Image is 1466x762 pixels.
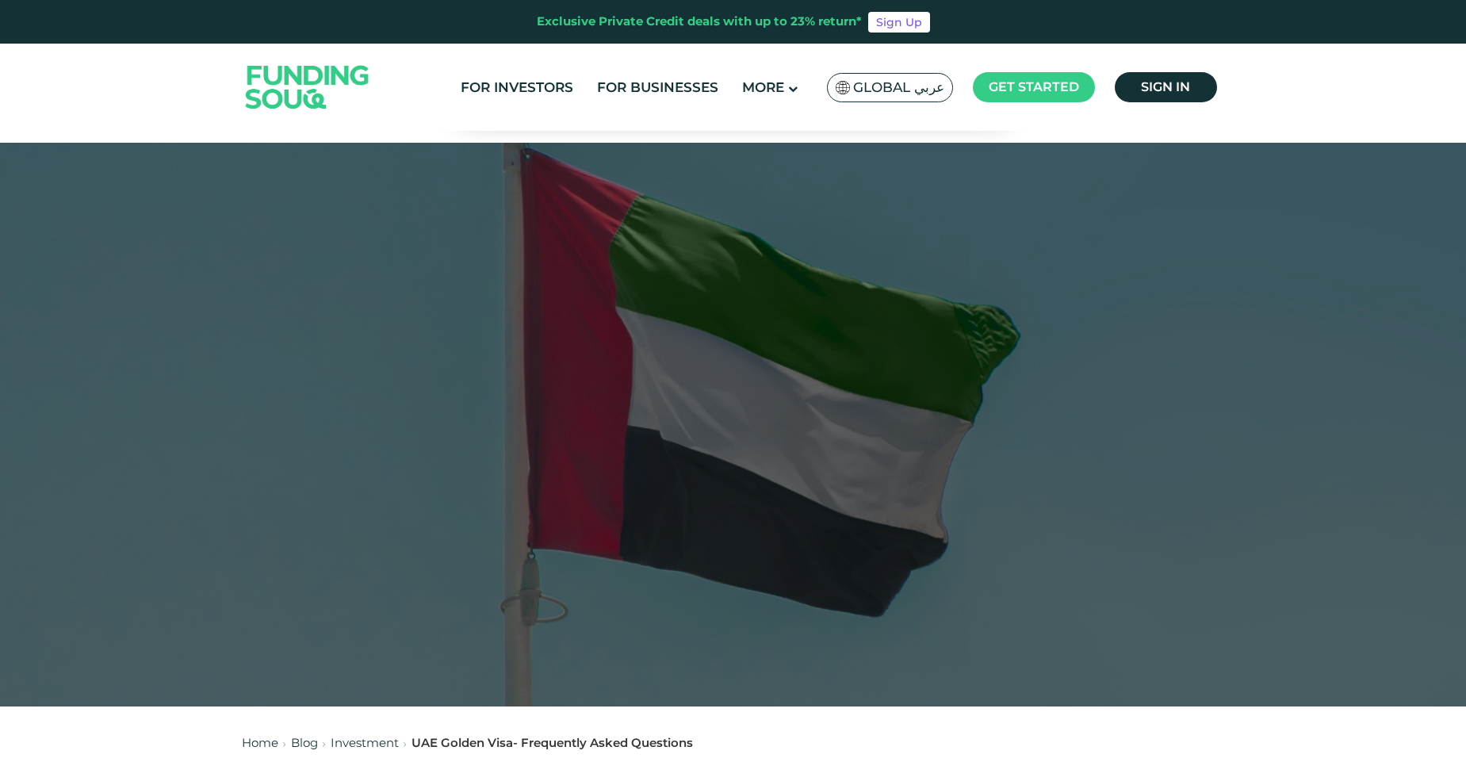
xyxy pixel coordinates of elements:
[853,78,944,97] span: Global عربي
[836,81,850,94] img: SA Flag
[1115,72,1217,102] a: Sign in
[989,79,1079,94] span: Get started
[593,75,722,101] a: For Businesses
[411,734,693,752] div: UAE Golden Visa- Frequently Asked Questions
[331,735,399,750] a: Investment
[537,13,862,31] div: Exclusive Private Credit deals with up to 23% return*
[1141,79,1190,94] span: Sign in
[291,735,318,750] a: Blog
[868,12,930,33] a: Sign Up
[457,75,577,101] a: For Investors
[230,47,385,127] img: Logo
[242,735,278,750] a: Home
[742,79,784,95] span: More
